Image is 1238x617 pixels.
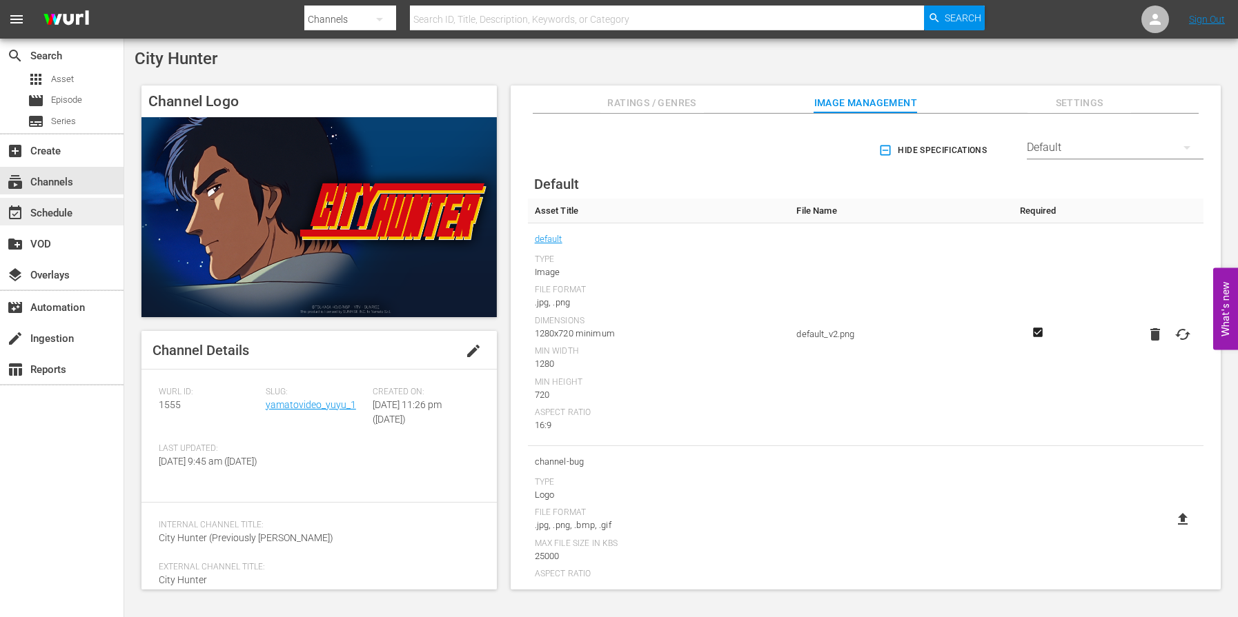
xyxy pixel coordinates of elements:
span: Created On: [373,387,473,398]
span: Last Updated: [159,443,259,454]
span: Asset [28,71,44,88]
span: City Hunter [135,49,217,68]
button: Hide Specifications [876,131,992,170]
th: Asset Title [528,199,790,223]
th: File Name [789,199,1010,223]
div: File Format [535,285,783,296]
span: edit [465,343,482,359]
div: Min Width [535,346,783,357]
div: .jpg, .png [535,296,783,310]
button: edit [457,334,490,367]
a: Sign Out [1189,14,1225,25]
span: 1555 [159,399,181,410]
div: Dimensions [535,316,783,327]
svg: Required [1030,326,1046,338]
span: Settings [1028,94,1131,112]
div: Type [535,254,783,265]
span: menu [8,11,25,28]
div: 1280 [535,357,783,371]
span: Schedule [7,205,23,221]
span: VOD [7,236,23,252]
img: ans4CAIJ8jUAAAAAAAAAAAAAAAAAAAAAAAAgQb4GAAAAAAAAAAAAAAAAAAAAAAAAJMjXAAAAAAAAAAAAAAAAAAAAAAAAgAT5G... [33,3,99,36]
span: City Hunter [159,574,207,585]
span: Reports [7,361,23,378]
span: Ratings / Genres [600,94,704,112]
div: Aspect Ratio [535,407,783,418]
span: Overlays [7,267,23,283]
h4: Channel Logo [141,85,497,117]
div: Image [535,265,783,279]
a: default [535,230,562,248]
span: Hide Specifications [881,143,987,158]
span: Wurl ID: [159,387,259,398]
span: City Hunter (Previously [PERSON_NAME]) [159,532,333,543]
th: Required [1010,199,1065,223]
span: Asset [51,72,74,86]
a: yamatovideo_yuyu_1 [266,399,356,410]
div: 1280x720 minimum [535,327,783,341]
div: 25000 [535,549,783,563]
span: Search [7,48,23,64]
div: Logo [535,488,783,502]
div: 720 [535,388,783,402]
div: Min Height [535,377,783,388]
span: Automation [7,299,23,316]
div: Type [535,477,783,488]
div: 16:9 [535,418,783,432]
span: Channel Details [153,342,249,358]
span: Series [51,114,76,128]
div: Max File Size In Kbs [535,538,783,549]
span: Default [534,176,579,192]
img: City Hunter [141,117,497,316]
div: Default [1027,128,1203,167]
span: Internal Channel Title: [159,520,473,531]
span: Search [945,6,981,30]
span: Ingestion [7,330,23,347]
span: [DATE] 11:26 pm ([DATE]) [373,399,442,425]
span: Episode [28,92,44,109]
div: .jpg, .png, .bmp, .gif [535,518,783,532]
span: Image Management [814,94,917,112]
button: Open Feedback Widget [1213,267,1238,350]
td: default_v2.png [789,223,1010,446]
span: Series [28,113,44,130]
span: Create [7,143,23,159]
span: External Channel Title: [159,562,473,573]
span: [DATE] 9:45 am ([DATE]) [159,456,257,467]
span: Episode [51,93,82,107]
span: Channels [7,174,23,190]
span: Slug: [266,387,366,398]
div: Aspect Ratio [535,569,783,580]
span: channel-bug [535,453,783,471]
button: Search [924,6,985,30]
div: File Format [535,507,783,518]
